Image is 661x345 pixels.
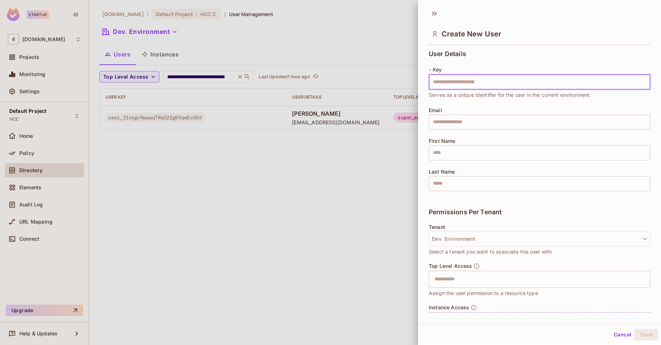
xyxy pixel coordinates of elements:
[429,107,442,113] span: Email
[442,30,501,38] span: Create New User
[429,263,472,269] span: Top Level Access
[429,312,650,327] div: Add Instance Access
[429,209,502,216] span: Permissions Per Tenant
[429,91,591,99] span: Serves as a unique identifier for the user in the current environment.
[429,231,650,246] button: Dev. Environment
[429,248,553,256] span: Select a tenant you want to associate this user with.
[429,138,456,144] span: First Name
[429,50,466,57] span: User Details
[611,329,634,340] button: Cancel
[433,67,442,72] span: Key
[634,329,658,340] button: Save
[646,278,648,280] button: Open
[429,289,538,297] span: Assign the user permission to a resource type
[429,224,445,230] span: Tenant
[429,169,455,175] span: Last Name
[429,305,469,310] span: Instance Access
